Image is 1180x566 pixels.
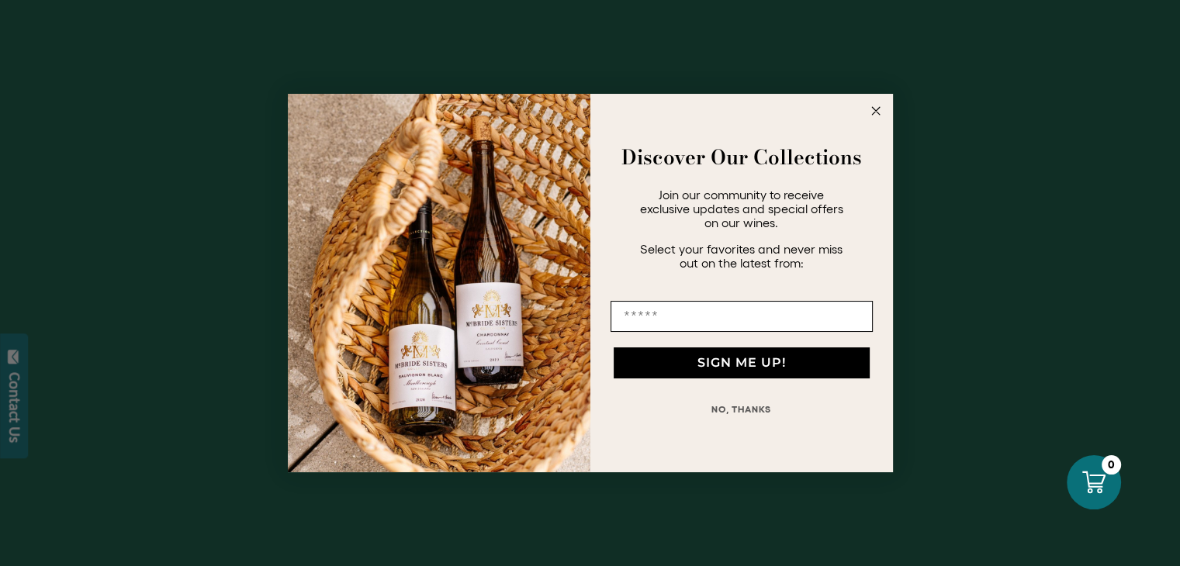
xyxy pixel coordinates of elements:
button: SIGN ME UP! [614,347,870,378]
span: Select your favorites and never miss out on the latest from: [640,242,843,270]
img: 42653730-7e35-4af7-a99d-12bf478283cf.jpeg [288,94,590,472]
input: Email [611,301,873,332]
button: NO, THANKS [611,394,873,425]
strong: Discover Our Collections [621,142,862,172]
div: 0 [1102,455,1121,475]
span: Join our community to receive exclusive updates and special offers on our wines. [640,188,843,230]
button: Close dialog [867,102,885,120]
